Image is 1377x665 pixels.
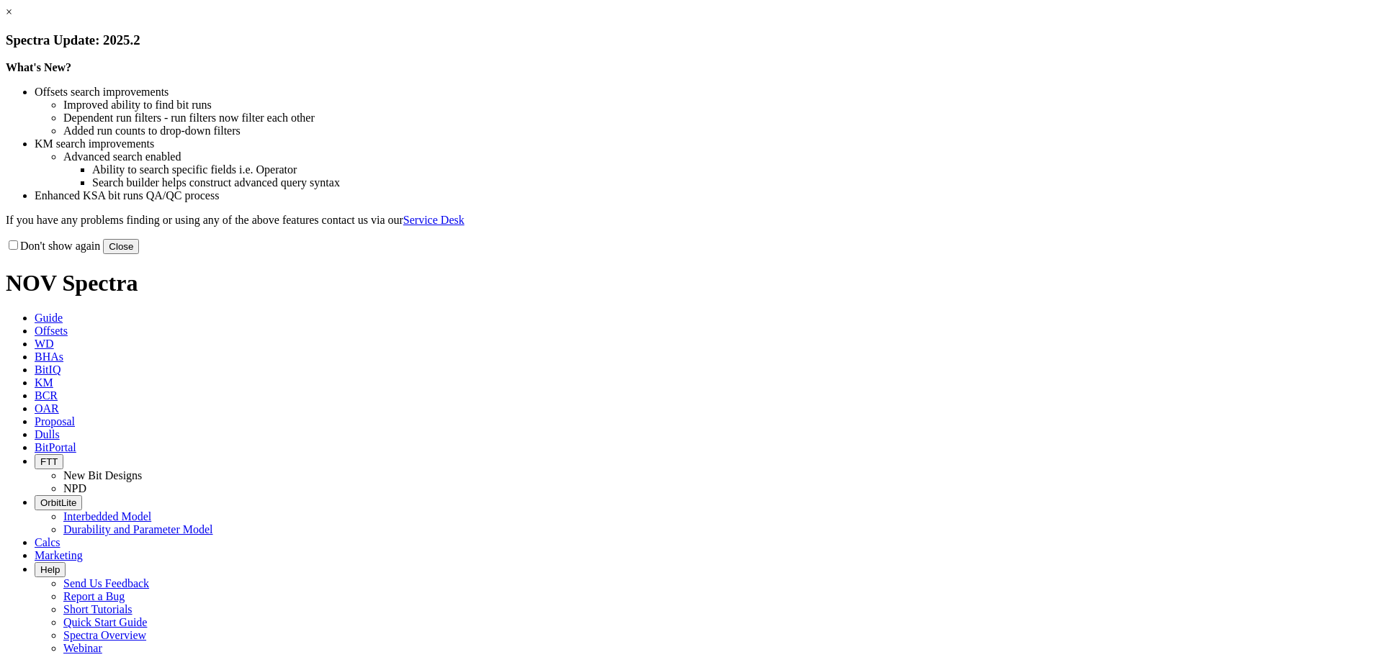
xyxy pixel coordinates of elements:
span: Calcs [35,536,60,548]
li: KM search improvements [35,137,1371,150]
a: New Bit Designs [63,469,142,481]
span: OrbitLite [40,497,76,508]
li: Dependent run filters - run filters now filter each other [63,112,1371,125]
span: KM [35,376,53,389]
label: Don't show again [6,240,100,252]
h3: Spectra Update: 2025.2 [6,32,1371,48]
li: Enhanced KSA bit runs QA/QC process [35,189,1371,202]
a: NPD [63,482,86,494]
a: Short Tutorials [63,603,133,615]
span: Offsets [35,325,68,337]
span: FTT [40,456,58,467]
li: Improved ability to find bit runs [63,99,1371,112]
a: Webinar [63,642,102,654]
span: WD [35,338,54,350]
strong: What's New? [6,61,71,73]
p: If you have any problems finding or using any of the above features contact us via our [6,214,1371,227]
span: Guide [35,312,63,324]
li: Search builder helps construct advanced query syntax [92,176,1371,189]
h1: NOV Spectra [6,270,1371,297]
a: Durability and Parameter Model [63,523,213,535]
li: Advanced search enabled [63,150,1371,163]
span: Marketing [35,549,83,561]
span: BCR [35,389,58,402]
span: Proposal [35,415,75,427]
li: Added run counts to drop-down filters [63,125,1371,137]
a: Service Desk [403,214,465,226]
a: Report a Bug [63,590,125,602]
li: Offsets search improvements [35,86,1371,99]
span: Help [40,564,60,575]
span: BitIQ [35,363,60,376]
a: Spectra Overview [63,629,146,641]
span: BitPortal [35,441,76,453]
span: OAR [35,402,59,415]
a: Send Us Feedback [63,577,149,589]
a: × [6,6,12,18]
span: Dulls [35,428,60,440]
button: Close [103,239,139,254]
a: Interbedded Model [63,510,151,522]
span: BHAs [35,350,63,363]
input: Don't show again [9,240,18,250]
a: Quick Start Guide [63,616,147,628]
li: Ability to search specific fields i.e. Operator [92,163,1371,176]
